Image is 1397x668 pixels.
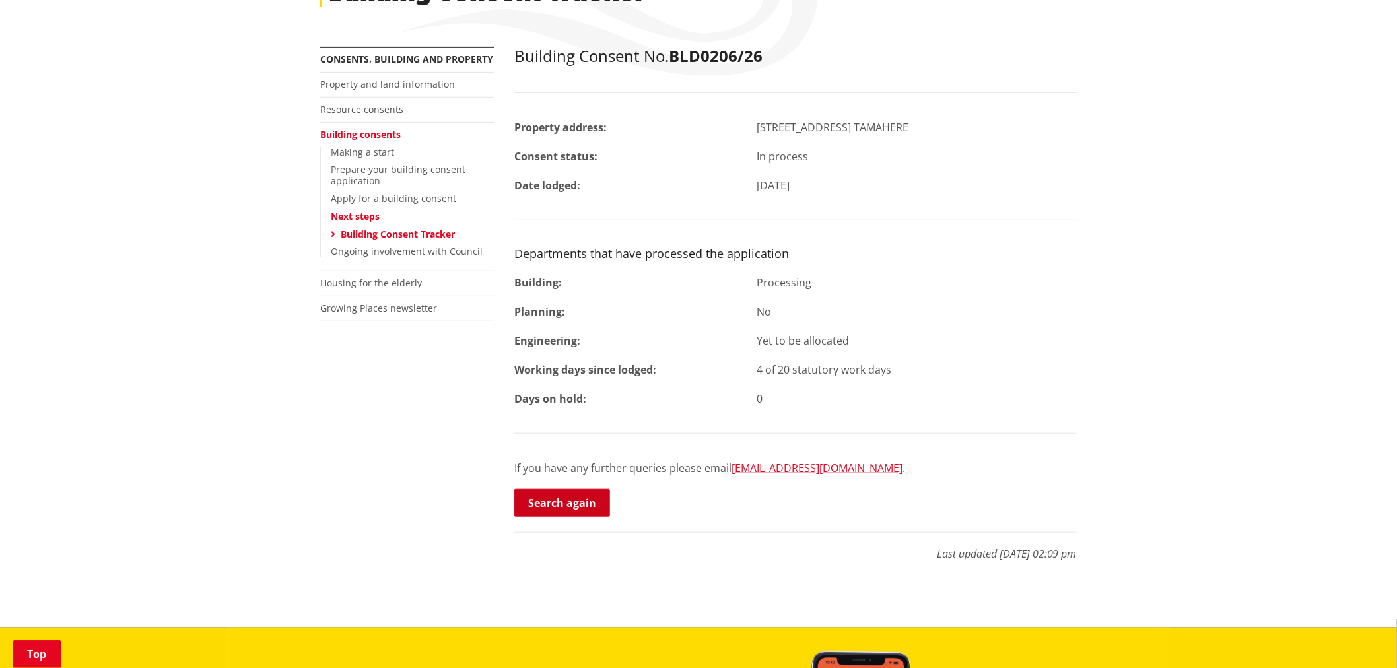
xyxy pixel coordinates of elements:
a: Building consents [320,128,401,141]
a: Making a start [331,146,394,158]
div: 0 [747,391,1087,407]
strong: Days on hold: [514,391,586,406]
strong: Planning: [514,304,565,319]
a: Property and land information [320,78,455,90]
div: Yet to be allocated [747,333,1087,349]
div: [DATE] [747,178,1087,193]
strong: Building: [514,275,562,290]
div: Processing [747,275,1087,290]
strong: Date lodged: [514,178,580,193]
p: If you have any further queries please email . [514,460,1077,476]
strong: Property address: [514,120,607,135]
a: Prepare your building consent application [331,163,465,187]
a: [EMAIL_ADDRESS][DOMAIN_NAME] [732,461,903,475]
div: 4 of 20 statutory work days [747,362,1087,378]
strong: Working days since lodged: [514,362,656,377]
strong: BLD0206/26 [669,45,763,67]
a: Building Consent Tracker [341,228,455,240]
strong: Consent status: [514,149,597,164]
strong: Engineering: [514,333,580,348]
div: No [747,304,1087,319]
a: Top [13,640,61,668]
a: Resource consents [320,103,403,116]
a: Consents, building and property [320,53,493,65]
a: Ongoing involvement with Council [331,245,483,257]
a: Housing for the elderly [320,277,422,289]
a: Search again [514,489,610,517]
iframe: Messenger Launcher [1336,613,1384,660]
div: In process [747,149,1087,164]
a: Next steps [331,210,380,222]
p: Last updated [DATE] 02:09 pm [514,532,1077,562]
h3: Departments that have processed the application [514,247,1077,261]
h2: Building Consent No. [514,47,1077,66]
a: Growing Places newsletter [320,302,437,314]
a: Apply for a building consent [331,192,456,205]
div: [STREET_ADDRESS] TAMAHERE [747,119,1087,135]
